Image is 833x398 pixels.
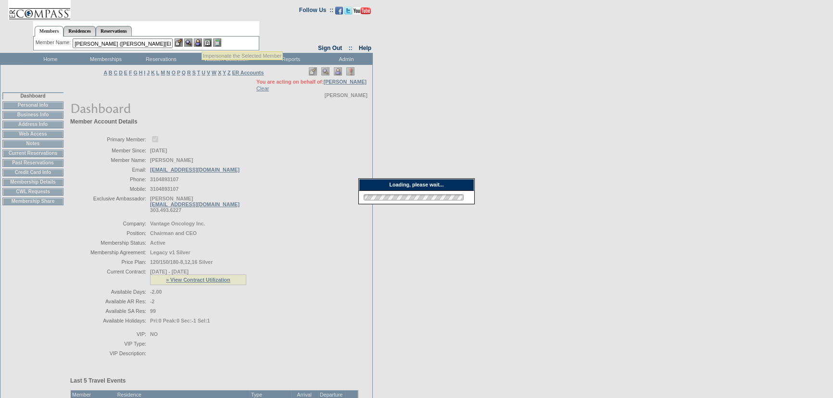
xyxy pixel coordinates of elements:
[353,7,371,14] img: Subscribe to our YouTube Channel
[203,38,212,47] img: Reservations
[213,38,221,47] img: b_calculator.gif
[344,10,352,15] a: Follow us on Twitter
[318,45,342,51] a: Sign Out
[184,38,192,47] img: View
[359,179,474,191] div: Loading, please wait...
[96,26,132,36] a: Reservations
[361,193,467,202] img: loading.gif
[63,26,96,36] a: Residences
[359,45,371,51] a: Help
[175,38,183,47] img: b_edit.gif
[299,6,333,17] td: Follow Us ::
[335,7,343,14] img: Become our fan on Facebook
[35,26,64,37] a: Members
[344,7,352,14] img: Follow us on Twitter
[335,10,343,15] a: Become our fan on Facebook
[349,45,353,51] span: ::
[36,38,73,47] div: Member Name:
[353,10,371,15] a: Subscribe to our YouTube Channel
[194,38,202,47] img: Impersonate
